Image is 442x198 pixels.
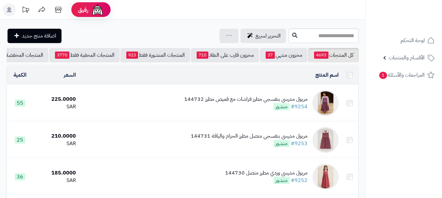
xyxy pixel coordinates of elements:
div: 210.0000 [36,132,76,140]
a: اسم المنتج [315,71,339,79]
a: كل المنتجات4693 [308,48,359,62]
div: SAR [36,177,76,184]
span: 25 [15,136,25,144]
div: 185.0000 [36,169,76,177]
span: التحرير لسريع [256,32,281,40]
img: مريول مدرسي بنفسجي مطرز فراشات مع قميص مطرز 144732 [312,90,339,116]
a: المنتجات المخفية فقط3770 [49,48,120,62]
img: مريول مدرسي بنفسجي متصل مطرز الحزام والياقة 144731 [312,127,339,153]
a: #9252 [291,176,308,184]
span: اضافة منتج جديد [22,32,56,40]
span: منشور [274,103,290,110]
img: مريول مدرسي وردي مطرز متصل 144730 [312,164,339,190]
img: logo-2.png [398,9,436,23]
div: 225.0000 [36,96,76,103]
a: لوحة التحكم [369,33,438,48]
div: SAR [36,103,76,111]
a: #9254 [291,103,308,111]
div: مريول مدرسي بنفسجي متصل مطرز الحزام والياقة 144731 [191,132,308,140]
span: 36 [15,173,25,180]
a: المراجعات والأسئلة1 [369,67,438,83]
span: منشور [274,177,290,184]
div: SAR [36,140,76,147]
div: مريول مدرسي وردي مطرز متصل 144730 [225,169,308,177]
a: الكمية [13,71,27,79]
span: الأقسام والمنتجات [389,53,425,62]
a: السعر [64,71,76,79]
span: 37 [266,52,275,59]
span: 3770 [55,52,69,59]
a: مخزون منتهي37 [260,48,308,62]
a: التحرير لسريع [240,29,286,43]
a: مخزون قارب على النفاذ710 [191,48,259,62]
div: مريول مدرسي بنفسجي مطرز فراشات مع قميص مطرز 144732 [184,96,308,103]
span: 710 [197,52,208,59]
a: اضافة منتج جديد [8,29,62,43]
span: منشور [274,140,290,147]
span: 923 [126,52,138,59]
a: تحديثات المنصة [17,3,34,18]
span: رفيق [78,6,88,14]
span: 55 [15,99,25,107]
span: لوحة التحكم [400,36,425,45]
a: #9253 [291,140,308,147]
span: 4693 [314,52,328,59]
img: ai-face.png [91,3,104,16]
a: المنتجات المنشورة فقط923 [120,48,190,62]
span: 1 [379,71,387,79]
span: المراجعات والأسئلة [379,70,425,80]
